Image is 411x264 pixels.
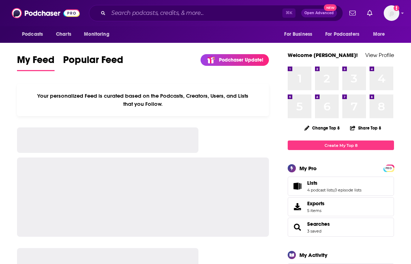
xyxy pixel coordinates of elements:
[279,28,321,41] button: open menu
[347,7,359,19] a: Show notifications dropdown
[364,7,375,19] a: Show notifications dropdown
[299,252,327,258] div: My Activity
[288,197,394,216] a: Exports
[307,200,325,207] span: Exports
[79,28,118,41] button: open menu
[307,180,361,186] a: Lists
[108,7,282,19] input: Search podcasts, credits, & more...
[284,29,312,39] span: For Business
[334,188,361,193] a: 0 episode lists
[17,28,52,41] button: open menu
[299,165,317,172] div: My Pro
[307,180,317,186] span: Lists
[89,5,343,21] div: Search podcasts, credits, & more...
[288,177,394,196] span: Lists
[219,57,263,63] p: Podchaser Update!
[307,229,321,234] a: 3 saved
[307,208,325,213] span: 5 items
[384,166,393,171] span: PRO
[290,181,304,191] a: Lists
[51,28,75,41] a: Charts
[365,52,394,58] a: View Profile
[384,5,399,21] span: Logged in as cmand-c
[300,124,344,132] button: Change Top 8
[334,188,334,193] span: ,
[325,29,359,39] span: For Podcasters
[324,4,337,11] span: New
[394,5,399,11] svg: Add a profile image
[368,28,394,41] button: open menu
[384,165,393,171] a: PRO
[63,54,123,70] span: Popular Feed
[350,121,382,135] button: Share Top 8
[307,221,330,227] a: Searches
[17,54,55,70] span: My Feed
[17,54,55,71] a: My Feed
[290,202,304,212] span: Exports
[384,5,399,21] img: User Profile
[288,52,358,58] a: Welcome [PERSON_NAME]!
[288,140,394,150] a: Create My Top 8
[290,222,304,232] a: Searches
[384,5,399,21] button: Show profile menu
[282,8,295,18] span: ⌘ K
[301,9,337,17] button: Open AdvancedNew
[307,188,334,193] a: 4 podcast lists
[373,29,385,39] span: More
[84,29,109,39] span: Monitoring
[63,54,123,71] a: Popular Feed
[56,29,71,39] span: Charts
[288,218,394,237] span: Searches
[22,29,43,39] span: Podcasts
[12,6,80,20] img: Podchaser - Follow, Share and Rate Podcasts
[17,84,269,116] div: Your personalized Feed is curated based on the Podcasts, Creators, Users, and Lists that you Follow.
[321,28,370,41] button: open menu
[304,11,334,15] span: Open Advanced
